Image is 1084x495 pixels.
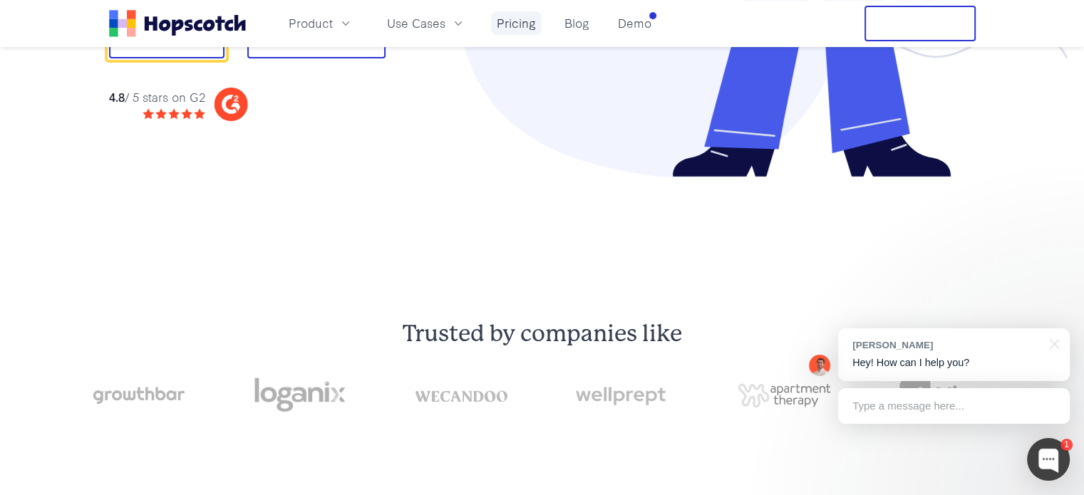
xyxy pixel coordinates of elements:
div: Type a message here... [838,388,1070,424]
img: wecandoo-logo [415,389,508,402]
a: Home [109,10,246,37]
div: [PERSON_NAME] [852,338,1041,352]
img: wellprept logo [576,382,669,409]
button: Use Cases [378,11,474,35]
a: Pricing [491,11,542,35]
button: Show me! [109,11,224,58]
img: Mark Spera [809,355,830,376]
div: / 5 stars on G2 [109,88,205,106]
a: Blog [559,11,595,35]
img: png-apartment-therapy-house-studio-apartment-home [738,383,831,407]
button: Free Trial [864,6,976,41]
p: Hey! How can I help you? [852,355,1055,370]
a: Demo [612,11,657,35]
img: growthbar-logo [91,387,185,404]
div: 1 [1060,439,1073,451]
span: Product [289,14,333,32]
img: loganix-logo [253,371,346,420]
strong: 4.8 [109,88,125,105]
h2: Trusted by companies like [23,320,1061,348]
button: Product [280,11,361,35]
span: Use Cases [387,14,445,32]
